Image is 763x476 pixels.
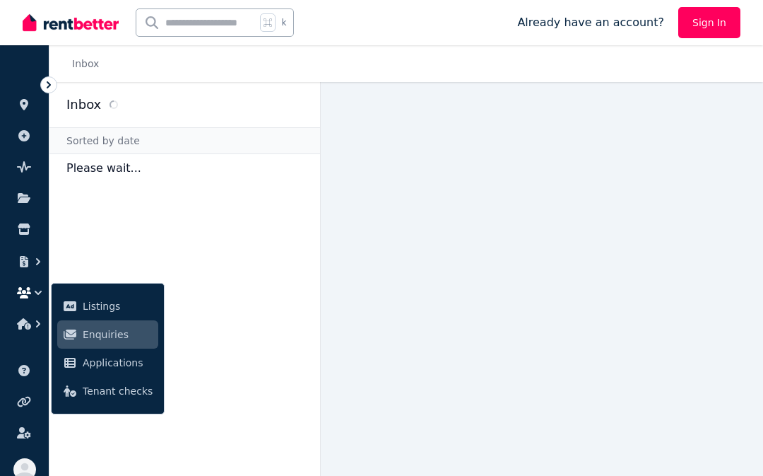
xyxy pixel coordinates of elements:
[49,45,116,82] nav: Breadcrumb
[281,17,286,28] span: k
[83,298,153,315] span: Listings
[57,292,158,320] a: Listings
[49,154,320,182] p: Please wait...
[678,7,740,38] a: Sign In
[72,58,99,69] a: Inbox
[57,320,158,349] a: Enquiries
[49,127,320,154] div: Sorted by date
[83,383,153,400] span: Tenant checks
[517,14,664,31] span: Already have an account?
[83,354,153,371] span: Applications
[57,377,158,405] a: Tenant checks
[66,95,101,115] h2: Inbox
[57,349,158,377] a: Applications
[23,12,119,33] img: RentBetter
[83,326,153,343] span: Enquiries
